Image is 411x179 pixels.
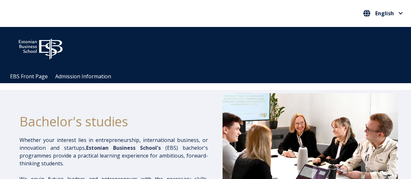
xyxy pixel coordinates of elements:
span: Community for Growth and Resp [182,45,262,52]
div: Navigation Menu [6,70,411,83]
h1: Bachelor's studies [19,113,208,130]
button: English [362,8,405,19]
p: Whether your interest lies in entrepreneurship, international business, or innovation and startup... [19,136,208,167]
span: Estonian Business School's [86,144,161,151]
img: ebs_logo2016_white [13,33,68,61]
a: EBS Front Page [10,73,48,80]
a: Admission Information [55,73,111,80]
span: English [375,11,394,16]
nav: Select your language [362,8,405,19]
